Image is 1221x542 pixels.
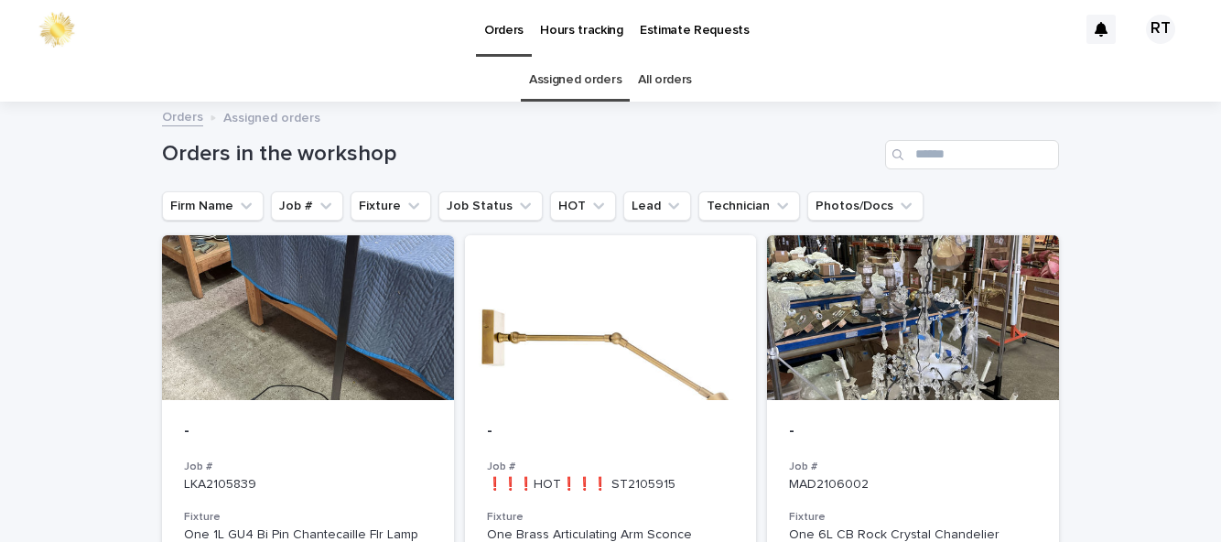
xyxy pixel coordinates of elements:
p: Assigned orders [223,106,320,126]
h3: Fixture [789,510,1037,525]
div: RT [1146,15,1175,44]
p: - [789,422,1037,442]
button: Job # [271,191,343,221]
p: - [184,422,432,442]
h3: Job # [789,460,1037,474]
p: LKA2105839 [184,477,432,493]
h3: Fixture [184,510,432,525]
button: Job Status [438,191,543,221]
button: Lead [623,191,691,221]
h3: Job # [184,460,432,474]
button: Technician [698,191,800,221]
h1: Orders in the workshop [162,141,878,168]
button: Photos/Docs [807,191,924,221]
a: Assigned orders [529,59,621,102]
button: HOT [550,191,616,221]
h3: Fixture [487,510,735,525]
p: MAD2106002 [789,477,1037,493]
button: Fixture [351,191,431,221]
input: Search [885,140,1059,169]
h3: Job # [487,460,735,474]
p: ❗❗❗HOT❗❗❗ ST2105915 [487,477,735,493]
button: Firm Name [162,191,264,221]
a: All orders [638,59,692,102]
p: - [487,422,735,442]
a: Orders [162,105,203,126]
img: 0ffKfDbyRa2Iv8hnaAqg [37,11,77,48]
